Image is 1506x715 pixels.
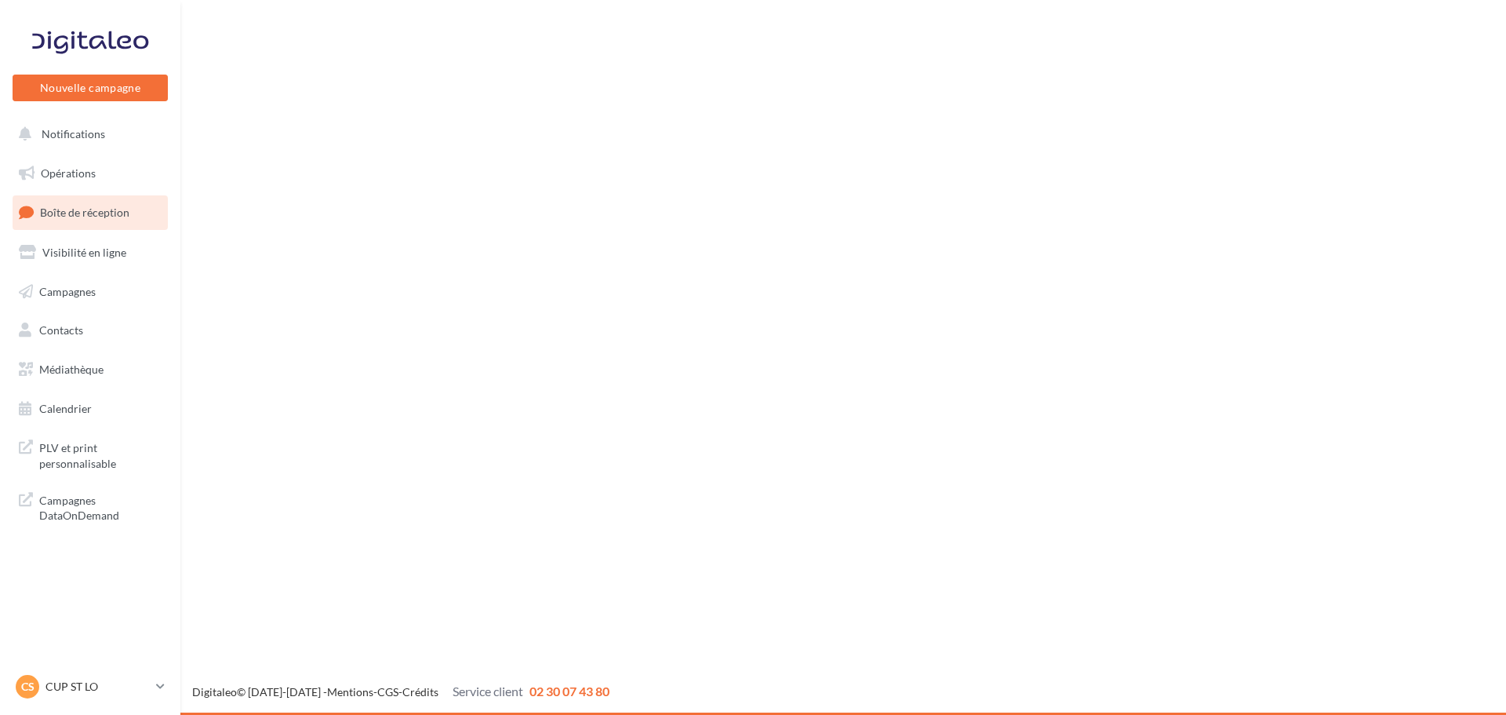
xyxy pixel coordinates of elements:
[9,157,171,190] a: Opérations
[39,363,104,376] span: Médiathèque
[529,684,609,699] span: 02 30 07 43 80
[39,490,162,523] span: Campagnes DataOnDemand
[42,246,126,259] span: Visibilité en ligne
[13,75,168,101] button: Nouvelle campagne
[45,679,150,695] p: CUP ST LO
[402,685,438,699] a: Crédits
[39,402,92,415] span: Calendrier
[13,672,168,702] a: CS CUP ST LO
[21,679,35,695] span: CS
[9,392,171,425] a: Calendrier
[192,685,237,699] a: Digitaleo
[9,118,165,151] button: Notifications
[41,166,96,180] span: Opérations
[39,284,96,297] span: Campagnes
[9,314,171,347] a: Contacts
[39,437,162,471] span: PLV et print personnalisable
[9,483,171,530] a: Campagnes DataOnDemand
[42,127,105,140] span: Notifications
[9,236,171,269] a: Visibilité en ligne
[377,685,398,699] a: CGS
[9,195,171,229] a: Boîte de réception
[9,275,171,308] a: Campagnes
[40,206,129,219] span: Boîte de réception
[9,431,171,477] a: PLV et print personnalisable
[327,685,373,699] a: Mentions
[453,684,523,699] span: Service client
[39,323,83,337] span: Contacts
[9,353,171,386] a: Médiathèque
[192,685,609,699] span: © [DATE]-[DATE] - - -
